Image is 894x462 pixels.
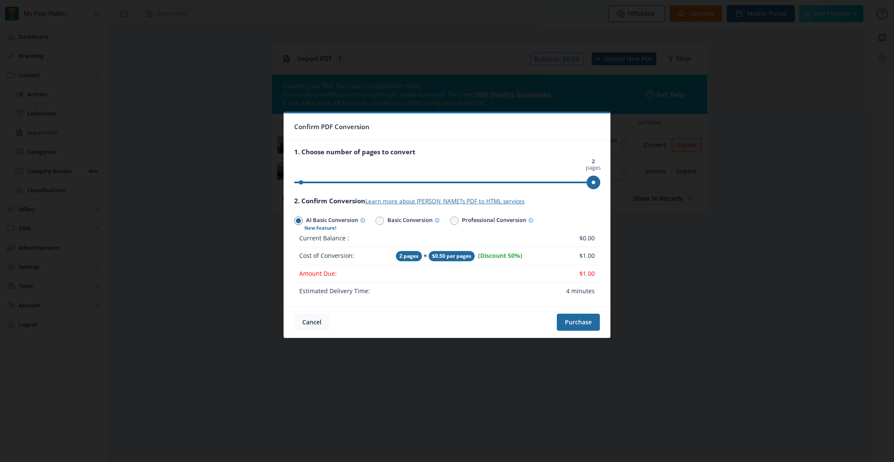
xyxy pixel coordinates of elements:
[478,251,522,260] span: (Discount 50%)
[458,215,533,227] span: Professional Conversion
[365,197,524,205] a: Learn more about [PERSON_NAME]’s PDF to HTML services
[553,265,600,283] td: $1.00
[294,314,330,331] button: Cancel
[585,158,602,171] span: pages
[424,251,427,260] strong: ×
[384,215,440,227] span: Basic Conversion
[294,247,391,265] td: Cost of Conversion:
[396,251,422,261] span: 2 pages
[592,157,595,165] strong: 2
[557,314,600,331] button: Purchase
[294,283,391,300] td: Estimated Delivery Time:
[587,176,600,189] span: ngx-slider
[294,265,391,283] td: Amount Due:
[553,283,600,300] td: 4 minutes
[553,247,600,265] td: $1.00
[429,251,475,261] span: $0.50 per pages
[294,147,600,156] div: 1. Choose number of pages to convert
[294,182,600,183] ngx-slider: ngx-slider
[294,196,600,205] div: 2. Confirm Conversion
[553,230,600,247] td: $0.00
[294,230,391,247] td: Current Balance :
[284,113,610,141] nb-card-header: Confirm PDF Conversion
[303,215,365,227] span: AI Basic Conversion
